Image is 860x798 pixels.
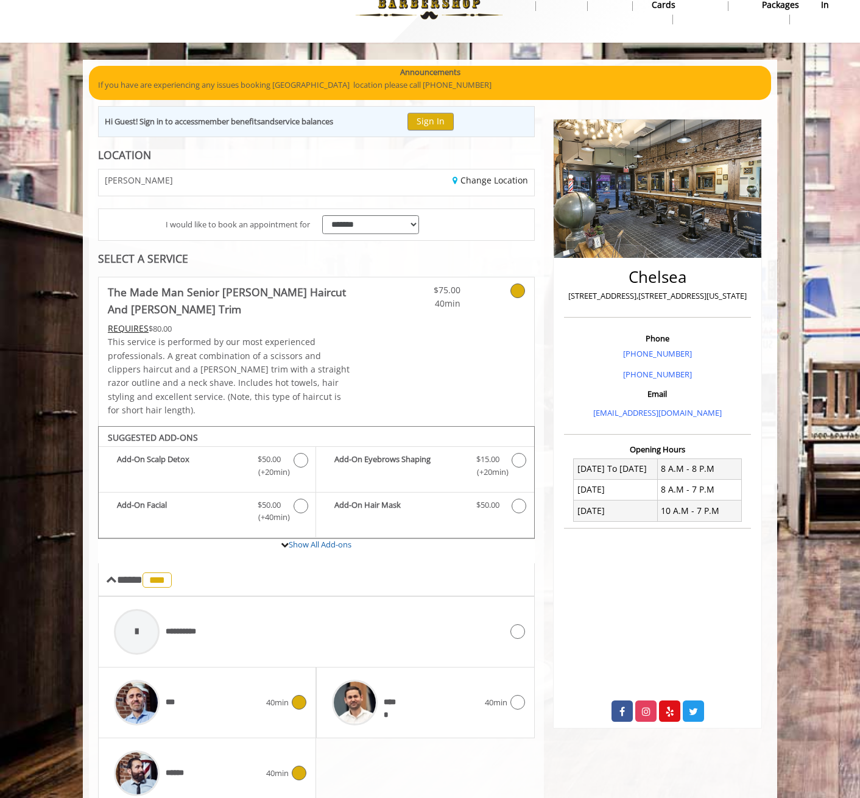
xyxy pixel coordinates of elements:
[567,334,748,343] h3: Phone
[574,501,658,521] td: [DATE]
[470,466,506,479] span: (+20min )
[108,432,198,443] b: SUGGESTED ADD-ONS
[574,458,658,479] td: [DATE] To [DATE]
[117,499,245,524] b: Add-On Facial
[98,148,151,162] b: LOCATION
[98,253,535,265] div: SELECT A SERVICE
[322,499,527,516] label: Add-On Hair Mask
[485,696,507,709] span: 40min
[108,322,149,334] span: This service needs some Advance to be paid before we block your appointment
[105,499,309,527] label: Add-On Facial
[108,283,353,318] b: The Made Man Senior [PERSON_NAME] Haircut And [PERSON_NAME] Trim
[593,407,722,418] a: [EMAIL_ADDRESS][DOMAIN_NAME]
[98,79,762,91] p: If you have are experiencing any issues booking [GEOGRAPHIC_DATA] location please call [PHONE_NUM...
[258,453,281,466] span: $50.00
[389,283,460,297] span: $75.00
[334,499,463,513] b: Add-On Hair Mask
[657,501,741,521] td: 10 A.M - 7 P.M
[564,445,751,454] h3: Opening Hours
[476,453,499,466] span: $15.00
[117,453,245,479] b: Add-On Scalp Detox
[476,499,499,511] span: $50.00
[322,453,527,482] label: Add-On Eyebrows Shaping
[98,426,535,540] div: The Made Man Senior Barber Haircut And Beard Trim Add-onS
[389,297,460,310] span: 40min
[623,348,692,359] a: [PHONE_NUMBER]
[105,115,333,128] div: Hi Guest! Sign in to access and
[198,116,261,127] b: member benefits
[289,539,351,550] a: Show All Add-ons
[252,466,287,479] span: (+20min )
[623,369,692,380] a: [PHONE_NUMBER]
[105,453,309,482] label: Add-On Scalp Detox
[166,218,310,231] span: I would like to book an appointment for
[252,511,287,524] span: (+40min )
[108,335,353,417] p: This service is performed by our most experienced professionals. A great combination of a scissor...
[258,499,281,511] span: $50.00
[574,479,658,500] td: [DATE]
[657,479,741,500] td: 8 A.M - 7 P.M
[400,66,460,79] b: Announcements
[266,696,289,709] span: 40min
[453,174,528,186] a: Change Location
[567,290,748,302] p: [STREET_ADDRESS],[STREET_ADDRESS][US_STATE]
[334,453,463,479] b: Add-On Eyebrows Shaping
[567,390,748,398] h3: Email
[105,176,173,185] span: [PERSON_NAME]
[407,113,454,130] button: Sign In
[657,458,741,479] td: 8 A.M - 8 P.M
[266,767,289,780] span: 40min
[108,322,353,335] div: $80.00
[567,268,748,286] h2: Chelsea
[275,116,333,127] b: service balances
